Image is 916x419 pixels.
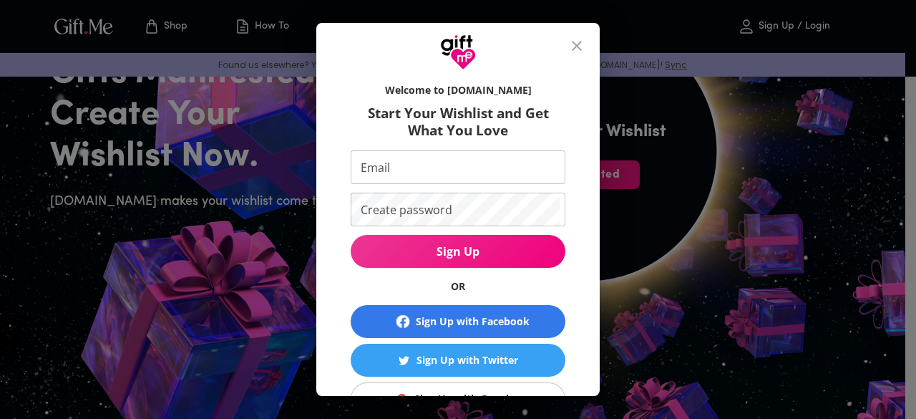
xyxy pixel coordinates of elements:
[351,305,565,338] button: Sign Up with Facebook
[416,314,530,329] div: Sign Up with Facebook
[351,244,565,259] span: Sign Up
[440,34,476,70] img: GiftMe Logo
[351,279,565,294] h6: OR
[560,29,594,63] button: close
[351,235,565,268] button: Sign Up
[399,355,409,366] img: Sign Up with Twitter
[396,394,407,405] img: Sign Up with Google
[351,83,565,97] h6: Welcome to [DOMAIN_NAME]
[351,105,565,139] h6: Start Your Wishlist and Get What You Love
[351,382,565,415] button: Sign Up with GoogleSign Up with Google
[416,352,518,368] div: Sign Up with Twitter
[351,344,565,377] button: Sign Up with TwitterSign Up with Twitter
[414,391,515,407] div: Sign Up with Google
